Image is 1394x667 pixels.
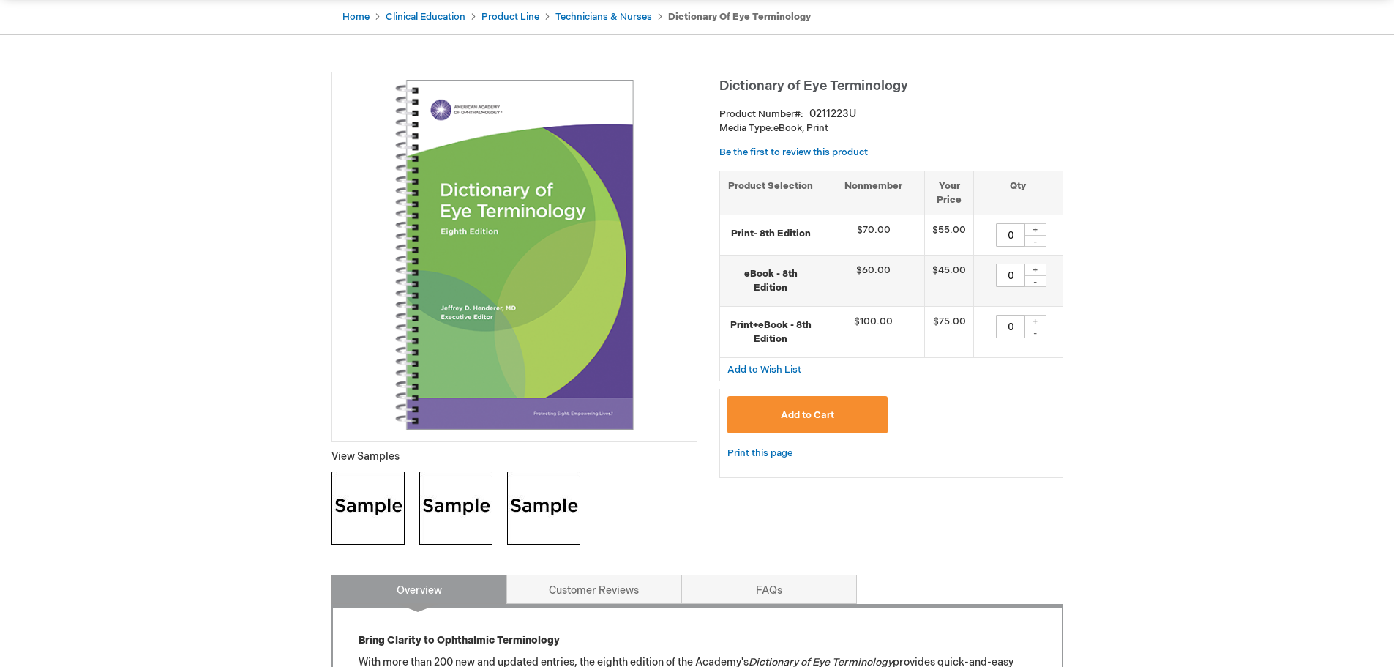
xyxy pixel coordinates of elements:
[1024,264,1046,276] div: +
[555,11,652,23] a: Technicians & Nurses
[925,171,974,215] th: Your Price
[719,108,803,120] strong: Product Number
[1024,235,1046,247] div: -
[727,227,815,241] strong: Print- 8th Edition
[1024,223,1046,236] div: +
[1024,275,1046,287] div: -
[340,80,689,430] img: Dictionary of Eye Terminology
[822,307,925,358] td: $100.00
[331,472,405,545] img: Click to view
[727,444,792,463] a: Print this page
[506,575,682,604] a: Customer Reviews
[822,171,925,215] th: Nonmember
[727,363,801,376] a: Add to Wish List
[1024,315,1046,327] div: +
[719,146,868,158] a: Be the first to review this product
[342,11,370,23] a: Home
[727,267,815,294] strong: eBook - 8th Edition
[809,107,856,122] div: 0211223U
[996,223,1025,247] input: Qty
[822,256,925,307] td: $60.00
[996,264,1025,287] input: Qty
[822,215,925,256] td: $70.00
[996,315,1025,338] input: Qty
[719,122,1063,135] p: eBook, Print
[719,122,773,134] strong: Media Type:
[719,78,908,94] span: Dictionary of Eye Terminology
[727,364,801,376] span: Add to Wish List
[925,215,974,256] td: $55.00
[720,171,822,215] th: Product Selection
[974,171,1063,215] th: Qty
[781,409,834,421] span: Add to Cart
[681,575,857,604] a: FAQs
[386,11,465,23] a: Clinical Education
[925,256,974,307] td: $45.00
[507,472,580,545] img: Click to view
[925,307,974,358] td: $75.00
[331,575,507,604] a: Overview
[668,11,811,23] strong: Dictionary of Eye Terminology
[331,450,697,464] p: View Samples
[359,634,560,646] strong: Bring Clarity to Ophthalmic Terminology
[727,318,815,346] strong: Print+eBook - 8th Edition
[419,472,492,545] img: Click to view
[1024,327,1046,338] div: -
[727,396,888,433] button: Add to Cart
[481,11,539,23] a: Product Line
